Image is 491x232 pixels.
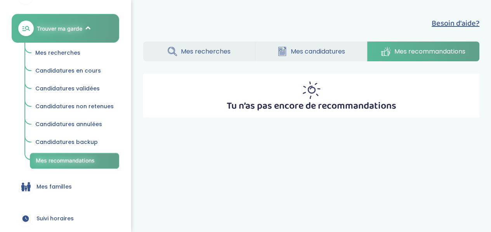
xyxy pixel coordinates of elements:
[35,49,80,57] span: Mes recherches
[255,42,367,61] a: Mes candidatures
[30,153,119,169] a: Mes recommandations
[35,138,98,146] span: Candidatures backup
[36,183,72,191] span: Mes familles
[12,14,119,43] a: Trouver ma garde
[30,99,119,114] a: Candidatures non retenues
[367,42,479,61] a: Mes recommandations
[37,24,82,33] span: Trouver ma garde
[432,17,479,29] button: Besoin d'aide?
[36,215,74,223] span: Suivi horaires
[30,117,119,132] a: Candidatures annulées
[394,47,465,56] span: Mes recommandations
[143,42,255,61] a: Mes recherches
[30,46,119,61] a: Mes recherches
[35,102,114,110] span: Candidatures non retenues
[30,64,119,78] a: Candidatures en cours
[30,81,119,96] a: Candidatures validées
[291,47,345,56] span: Mes candidatures
[30,135,119,150] a: Candidatures backup
[35,120,102,128] span: Candidatures annulées
[35,85,100,92] span: Candidatures validées
[303,81,320,99] img: inscription_membre_sun.png
[36,157,95,164] span: Mes recommandations
[12,173,119,201] a: Mes familles
[181,47,231,56] span: Mes recherches
[35,67,101,74] span: Candidatures en cours
[227,99,396,114] p: Tu n’as pas encore de recommandations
